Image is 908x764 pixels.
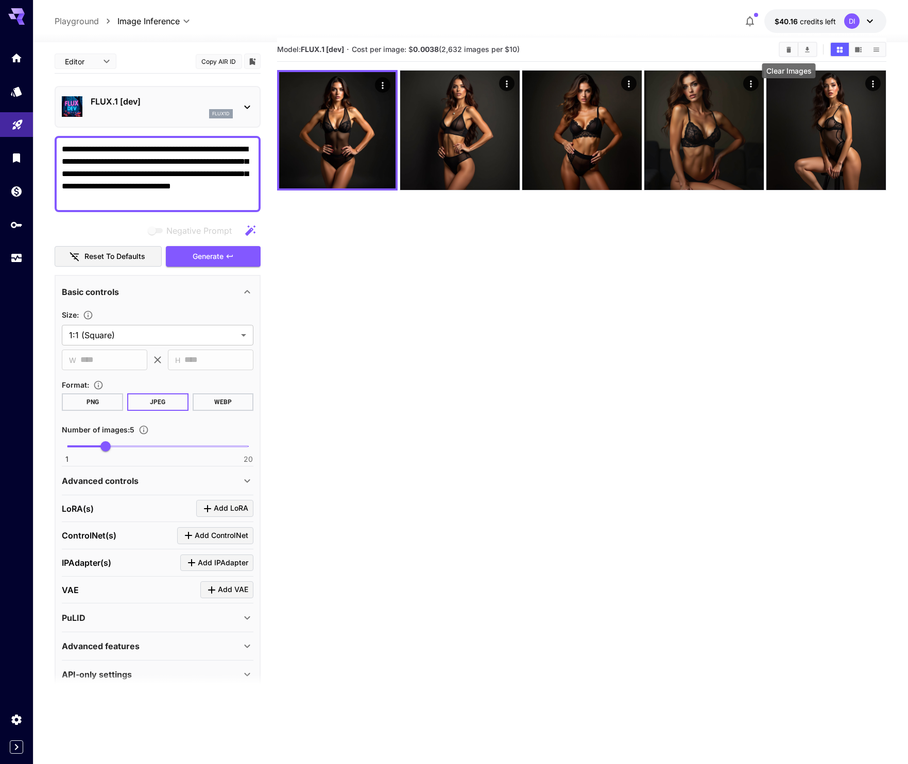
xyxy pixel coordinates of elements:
[301,45,344,54] b: FLUX.1 [dev]
[91,95,233,108] p: FLUX.1 [dev]
[166,224,232,237] span: Negative Prompt
[867,43,885,56] button: Show images in list view
[62,640,140,652] p: Advanced features
[127,393,189,411] button: JPEG
[65,454,68,464] span: 1
[10,740,23,754] button: Expand sidebar
[775,16,836,27] div: $40.16186
[779,42,817,57] div: Clear ImagesDownload All
[65,56,97,67] span: Editor
[62,529,116,542] p: ControlNet(s)
[644,71,764,190] img: 2Q==
[248,55,257,67] button: Add to library
[195,529,248,542] span: Add ControlNet
[196,500,253,517] button: Click to add LoRA
[347,43,349,56] p: ·
[762,63,816,78] div: Clear Images
[62,380,89,389] span: Format :
[62,425,134,434] span: Number of images : 5
[62,668,132,681] p: API-only settings
[62,502,94,515] p: LoRA(s)
[62,286,119,298] p: Basic controls
[79,310,97,320] button: Adjust the dimensions of the generated image by specifying its width and height in pixels, or sel...
[62,310,79,319] span: Size :
[62,634,253,658] div: Advanced features
[212,110,230,117] p: flux1d
[775,17,800,26] span: $40.16
[62,557,111,569] p: IPAdapter(s)
[62,605,253,630] div: PuLID
[400,71,520,190] img: 9k=
[10,218,23,231] div: API Keys
[766,71,886,190] img: Z
[62,584,79,596] p: VAE
[10,51,23,64] div: Home
[55,15,117,27] nav: breadcrumb
[499,76,514,91] div: Actions
[200,581,253,598] button: Click to add VAE
[10,85,23,98] div: Models
[198,557,248,569] span: Add IPAdapter
[69,329,237,341] span: 1:1 (Square)
[244,454,253,464] span: 20
[196,54,242,69] button: Copy AIR ID
[146,224,240,237] span: Negative prompts are not compatible with the selected model.
[218,583,248,596] span: Add VAE
[55,15,99,27] a: Playground
[849,43,867,56] button: Show images in video view
[166,246,261,267] button: Generate
[844,13,860,29] div: DI
[62,280,253,304] div: Basic controls
[177,527,253,544] button: Click to add ControlNet
[522,71,642,190] img: 9k=
[10,185,23,198] div: Wallet
[10,252,23,265] div: Usage
[62,468,253,493] div: Advanced controls
[413,45,439,54] b: 0.0038
[134,425,153,435] button: Specify how many images to generate in a single request. Each image generation will be charged se...
[89,380,108,390] button: Choose the file format for the output image.
[55,246,162,267] button: Reset to defaults
[800,17,836,26] span: credits left
[277,45,344,54] span: Model:
[764,9,886,33] button: $40.16186DI
[10,713,23,726] div: Settings
[743,76,758,91] div: Actions
[10,151,23,164] div: Library
[279,72,396,188] img: Z
[352,45,520,54] span: Cost per image: $ (2,632 images per $10)
[193,393,254,411] button: WEBP
[62,662,253,687] div: API-only settings
[780,43,798,56] button: Clear Images
[830,42,886,57] div: Show images in grid viewShow images in video viewShow images in list view
[831,43,849,56] button: Show images in grid view
[193,250,224,263] span: Generate
[62,393,123,411] button: PNG
[11,115,24,128] div: Playground
[62,475,139,487] p: Advanced controls
[180,554,253,571] button: Click to add IPAdapter
[69,354,76,366] span: W
[117,15,180,27] span: Image Inference
[798,43,816,56] button: Download All
[214,502,248,515] span: Add LoRA
[62,91,253,123] div: FLUX.1 [dev]flux1d
[865,76,881,91] div: Actions
[175,354,180,366] span: H
[621,76,636,91] div: Actions
[375,77,390,93] div: Actions
[62,612,85,624] p: PuLID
